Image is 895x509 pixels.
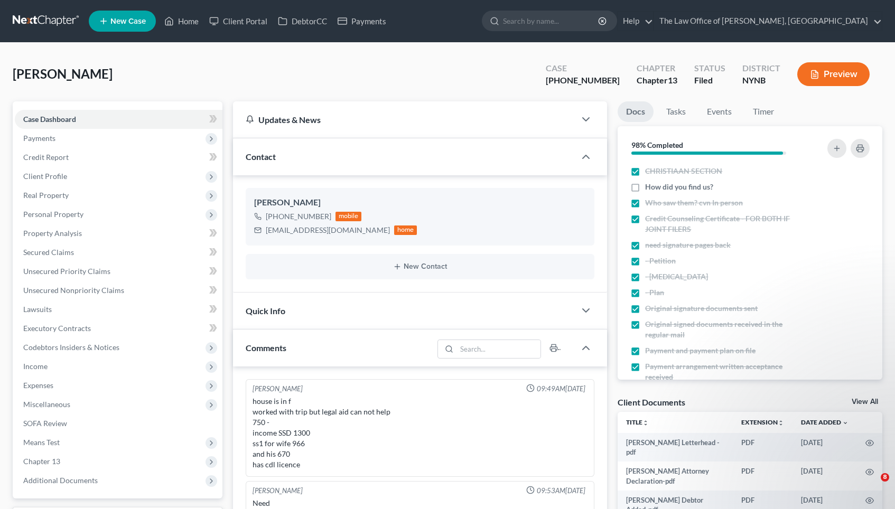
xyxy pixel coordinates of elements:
span: Client Profile [23,172,67,181]
div: [EMAIL_ADDRESS][DOMAIN_NAME] [266,225,390,235]
span: Original signed documents received in the regular mail [645,319,807,340]
span: 8 [881,473,889,482]
span: Lawsuits [23,305,52,314]
a: Help [618,12,653,31]
span: Personal Property [23,210,83,219]
span: Miscellaneous [23,400,70,409]
a: Home [159,12,204,31]
a: Docs [618,101,654,122]
div: mobile [335,212,362,221]
td: [PERSON_NAME] Attorney Declaration-pdf [618,461,733,491]
div: home [394,225,417,235]
span: Payment arrangement written acceptance received [645,361,807,382]
div: house is in f worked with trip but legal aid can not help 750 - income SSD 1300 ss1 for wife 966 ... [253,396,588,470]
span: Quick Info [246,306,285,316]
div: [PERSON_NAME] [254,196,586,209]
div: [PERSON_NAME] [253,384,303,394]
div: Status [694,62,725,74]
a: DebtorCC [273,12,332,31]
input: Search... [457,340,541,358]
span: Who saw them? cvn In person [645,197,743,208]
a: Credit Report [15,148,222,167]
a: Payments [332,12,391,31]
span: 09:53AM[DATE] [537,486,585,496]
span: CHRISTIAAN SECTION [645,166,722,176]
a: Lawsuits [15,300,222,319]
a: Tasks [658,101,694,122]
span: Income [23,362,48,371]
input: Search by name... [503,11,600,31]
a: Secured Claims [15,243,222,262]
a: Unsecured Priority Claims [15,262,222,281]
a: Property Analysis [15,224,222,243]
span: - [MEDICAL_DATA] [645,271,708,282]
span: Original signature documents sent [645,303,758,314]
a: Titleunfold_more [626,418,649,426]
span: Secured Claims [23,248,74,257]
span: - Petition [645,256,676,266]
div: Chapter [637,74,677,87]
span: Payment and payment plan on file [645,345,756,356]
span: How did you find us? [645,182,713,192]
a: Timer [744,101,782,122]
span: 09:49AM[DATE] [537,384,585,394]
div: NYNB [742,74,780,87]
span: - Plan [645,287,664,298]
span: Credit Report [23,153,69,162]
span: Comments [246,343,286,353]
span: Means Test [23,438,60,447]
a: Executory Contracts [15,319,222,338]
a: Case Dashboard [15,110,222,129]
span: Codebtors Insiders & Notices [23,343,119,352]
span: Expenses [23,381,53,390]
span: Unsecured Priority Claims [23,267,110,276]
button: New Contact [254,262,586,271]
a: Events [698,101,740,122]
a: View All [852,398,878,406]
span: Case Dashboard [23,115,76,124]
span: Additional Documents [23,476,98,485]
i: unfold_more [642,420,649,426]
span: Real Property [23,191,69,200]
div: Case [546,62,620,74]
div: [PHONE_NUMBER] [546,74,620,87]
span: Executory Contracts [23,324,91,333]
div: Updates & News [246,114,563,125]
span: need signature pages back [645,240,731,250]
div: Chapter [637,62,677,74]
span: Chapter 13 [23,457,60,466]
strong: 98% Completed [631,140,683,149]
span: SOFA Review [23,419,67,428]
a: Unsecured Nonpriority Claims [15,281,222,300]
div: [PHONE_NUMBER] [266,211,331,222]
td: [PERSON_NAME] Letterhead -pdf [618,433,733,462]
span: Credit Counseling Certificate - FOR BOTH IF JOINT FILERS [645,213,807,234]
a: Client Portal [204,12,273,31]
a: SOFA Review [15,414,222,433]
div: District [742,62,780,74]
span: 13 [668,75,677,85]
div: Filed [694,74,725,87]
iframe: Intercom live chat [859,473,884,498]
div: Client Documents [618,397,685,408]
span: Unsecured Nonpriority Claims [23,286,124,295]
div: [PERSON_NAME] [253,486,303,496]
span: [PERSON_NAME] [13,66,113,81]
button: Preview [797,62,870,86]
span: Contact [246,152,276,162]
span: Payments [23,134,55,143]
a: The Law Office of [PERSON_NAME], [GEOGRAPHIC_DATA] [654,12,882,31]
span: New Case [110,17,146,25]
span: Property Analysis [23,229,82,238]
